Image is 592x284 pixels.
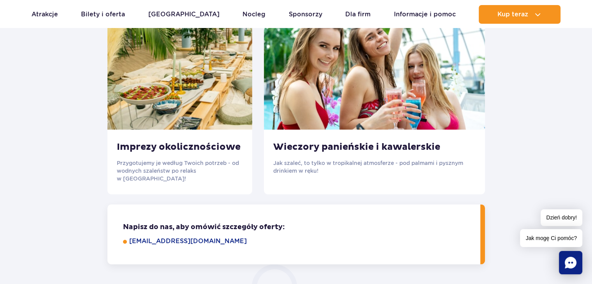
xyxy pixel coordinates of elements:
[559,251,582,274] div: Chat
[273,159,476,175] p: Jak szaleć, to tylko w tropikalnej atmosferze - pod palmami i pysznym drinkiem w ręku!
[264,7,485,130] img: Wieczory panieńskie i kawalerskie
[81,5,125,24] a: Bilety i oferta
[479,5,560,24] button: Kup teraz
[273,141,476,153] h3: Wieczory panieńskie i kawalerskie
[394,5,456,24] a: Informacje i pomoc
[117,141,243,153] h3: Imprezy okolicznościowe
[123,223,469,232] p: Napisz do nas, aby omówić szczegóły oferty:
[520,229,582,247] span: Jak mogę Ci pomóc?
[32,5,58,24] a: Atrakcje
[148,5,220,24] a: [GEOGRAPHIC_DATA]
[242,5,265,24] a: Nocleg
[541,209,582,226] span: Dzień dobry!
[129,237,469,246] a: [EMAIL_ADDRESS][DOMAIN_NAME]
[117,159,243,182] p: Przygotujemy je według Twoich potrzeb - od wodnych szaleństw po relaks w [GEOGRAPHIC_DATA]!
[345,5,371,24] a: Dla firm
[289,5,322,24] a: Sponsorzy
[107,7,252,130] img: Imprezy okolicznościowe
[497,11,528,18] span: Kup teraz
